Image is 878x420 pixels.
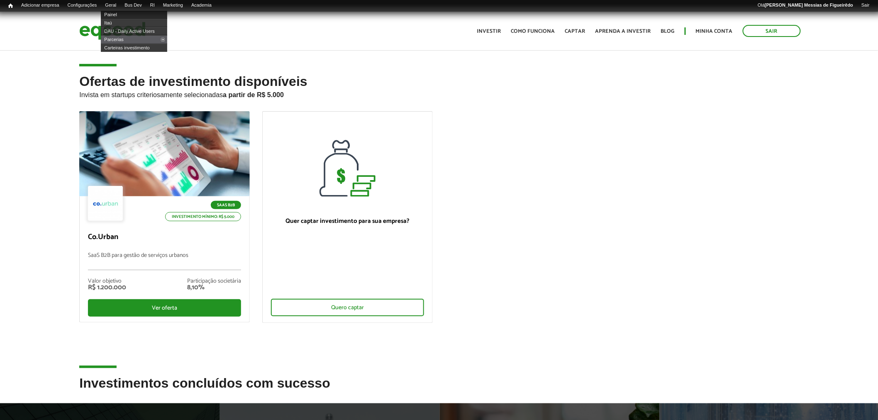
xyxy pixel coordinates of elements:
div: R$ 1.200.000 [88,284,126,291]
img: EqSeed [79,20,146,42]
a: Painel [101,10,167,19]
p: SaaS B2B [211,201,241,209]
a: Olá[PERSON_NAME] Messias de Figueirêdo [754,2,857,9]
a: Quer captar investimento para sua empresa? Quero captar [262,111,433,323]
span: Início [8,3,13,9]
div: Quero captar [271,299,424,316]
a: Investir [477,29,501,34]
div: Ver oferta [88,299,241,317]
a: Marketing [159,2,187,9]
a: Início [4,2,17,10]
a: Aprenda a investir [595,29,651,34]
p: Quer captar investimento para sua empresa? [271,217,424,225]
a: SaaS B2B Investimento mínimo: R$ 5.000 Co.Urban SaaS B2B para gestão de serviços urbanos Valor ob... [79,111,250,322]
a: Geral [101,2,120,9]
a: Sair [743,25,801,37]
a: Blog [661,29,675,34]
h2: Ofertas de investimento disponíveis [79,74,798,111]
div: Participação societária [187,278,241,284]
a: RI [146,2,159,9]
p: Investimento mínimo: R$ 5.000 [165,212,241,221]
a: Captar [565,29,585,34]
a: Sair [857,2,874,9]
a: Configurações [63,2,101,9]
a: Minha conta [696,29,733,34]
strong: [PERSON_NAME] Messias de Figueirêdo [765,2,853,7]
a: Como funciona [511,29,555,34]
p: SaaS B2B para gestão de serviços urbanos [88,252,241,270]
h2: Investimentos concluídos com sucesso [79,376,798,403]
div: Valor objetivo [88,278,126,284]
p: Invista em startups criteriosamente selecionadas [79,89,798,99]
a: Bus Dev [120,2,146,9]
strong: a partir de R$ 5.000 [223,91,284,98]
div: 8,10% [187,284,241,291]
a: Adicionar empresa [17,2,63,9]
p: Co.Urban [88,233,241,242]
a: Academia [187,2,216,9]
